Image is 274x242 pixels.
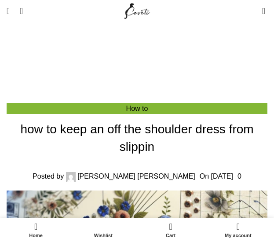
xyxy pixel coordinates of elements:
a: How to [140,69,162,77]
span: 0 [263,4,269,11]
a: Home [2,220,69,240]
a: Open mobile menu [2,2,14,20]
span: 0 [170,220,176,227]
a: 0 Cart [137,220,205,240]
h1: how to keep an off the shoulder dress from slippin [7,121,267,155]
a: 0 [258,2,270,20]
a: [PERSON_NAME] [PERSON_NAME] [77,172,195,180]
a: My account [205,220,272,240]
span: Posted by [33,172,64,180]
a: 0 [237,172,241,180]
h3: Blog [121,44,153,63]
div: My Wishlist [249,2,258,20]
a: Fancy designing your own shoe? | Discover Now [61,26,213,33]
a: Wishlist [69,220,137,240]
a: How to [126,105,148,112]
span: Wishlist [74,233,132,238]
a: Search [14,2,23,20]
time: On [DATE] [200,172,233,180]
span: Cart [142,233,200,238]
span: Home [7,233,65,238]
img: author-avatar [66,172,76,182]
a: Site logo [122,7,152,14]
span: My account [209,233,267,238]
div: My wishlist [69,220,137,240]
a: Home [112,69,131,77]
div: My cart [137,220,205,240]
